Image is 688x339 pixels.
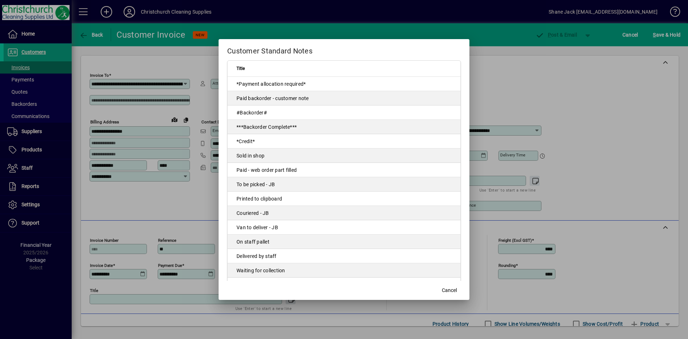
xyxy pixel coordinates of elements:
td: Van to deliver - JB [228,220,460,235]
td: Delivered by staff [228,249,460,263]
td: Paid backorder - customer note [228,91,460,105]
button: Cancel [438,284,461,297]
td: On staff pallet [228,235,460,249]
td: To be picked - [PERSON_NAME] [228,278,460,292]
td: Waiting for collection [228,263,460,278]
td: Couriered - JB [228,206,460,220]
span: Cancel [442,287,457,294]
td: Sold in shop [228,149,460,163]
td: Paid - web order part filled [228,163,460,177]
td: Printed to clipboard [228,192,460,206]
td: #Backorder# [228,105,460,120]
span: Title [236,65,245,72]
td: To be picked - JB [228,177,460,192]
td: *Payment allocation required* [228,77,460,91]
h2: Customer Standard Notes [219,39,469,60]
